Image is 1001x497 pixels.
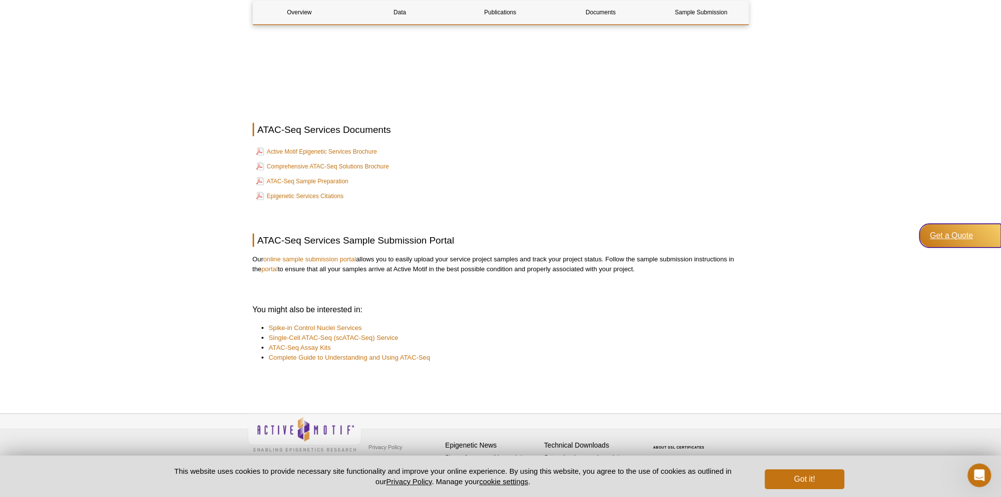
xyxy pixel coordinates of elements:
[927,224,1001,248] a: Get a Quote
[919,224,1001,248] div: Get a Quote
[967,463,991,487] iframe: Intercom live chat
[253,254,749,274] p: Our allows you to easily upload your service project samples and track your project status. Follo...
[765,469,844,489] button: Got it!
[654,0,747,24] a: Sample Submission
[256,175,348,187] a: ATAC-Seq Sample Preparation
[643,431,717,453] table: Click to Verify - This site chose Symantec SSL for secure e-commerce and confidential communicati...
[479,477,528,486] button: cookie settings
[248,414,361,454] img: Active Motif,
[544,441,638,450] h4: Technical Downloads
[445,453,539,487] p: Sign up for our monthly newsletter highlighting recent publications in the field of epigenetics.
[366,455,418,469] a: Terms & Conditions
[256,161,389,172] a: Comprehensive ATAC-Seq Solutions Brochure
[445,441,539,450] h4: Epigenetic News
[157,466,749,487] p: This website uses cookies to provide necessary site functionality and improve your online experie...
[269,353,430,363] a: Complete Guide to Understanding and Using ATAC-Seq
[253,234,749,247] h2: ATAC-Seq Services Sample Submission Portal
[544,453,638,478] p: Get our brochures and newsletters, or request them by mail.
[366,440,405,455] a: Privacy Policy
[263,255,356,263] a: online sample submission portal
[454,0,547,24] a: Publications
[253,0,346,24] a: Overview
[253,304,749,316] h3: You might also be interested in:
[269,323,362,333] a: Spike-in Control Nuclei Services
[269,333,398,343] a: Single-Cell ATAC-Seq (scATAC-Seq) Service
[253,123,749,136] h2: ATAC-Seq Services Documents
[261,265,278,273] a: portal
[269,343,331,353] a: ATAC-Seq Assay Kits
[256,146,377,158] a: Active Motif Epigenetic Services Brochure
[386,477,432,486] a: Privacy Policy
[653,446,704,449] a: ABOUT SSL CERTIFICATES
[353,0,446,24] a: Data
[554,0,647,24] a: Documents
[256,190,344,202] a: Epigenetic Services Citations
